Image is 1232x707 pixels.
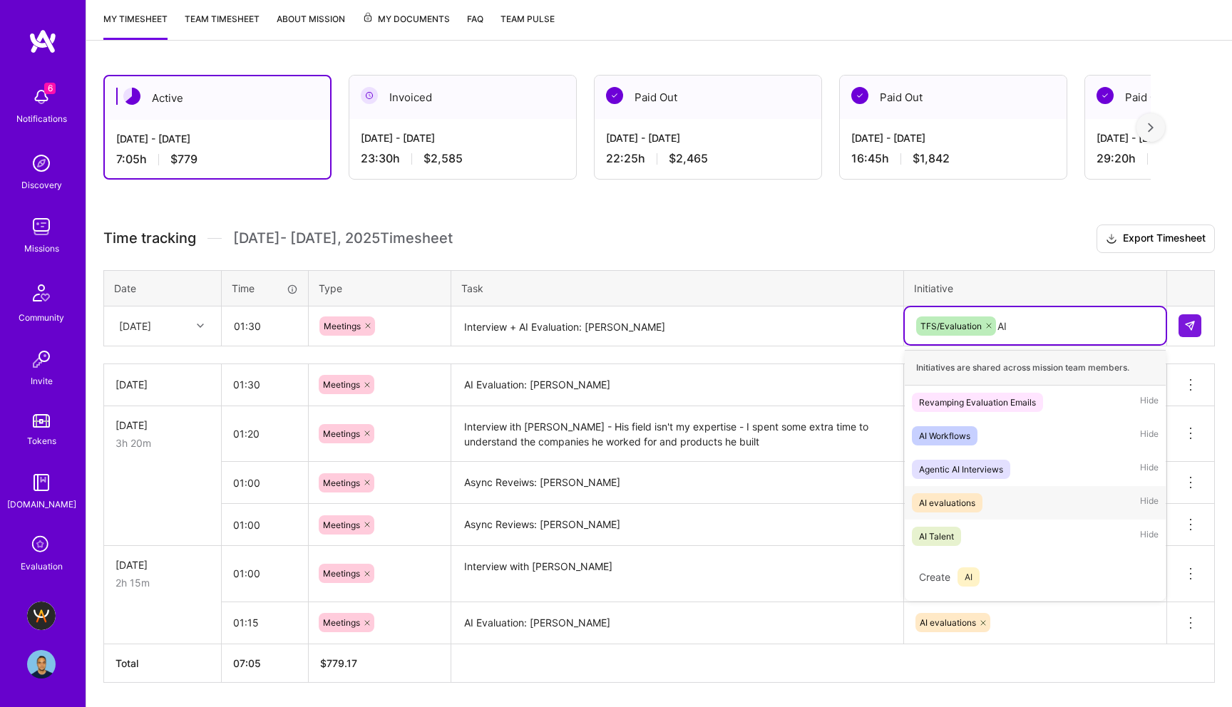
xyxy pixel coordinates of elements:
[958,567,980,587] span: AI
[116,131,319,146] div: [DATE] - [DATE]
[197,322,204,329] i: icon Chevron
[453,547,902,601] textarea: Interview with [PERSON_NAME]
[222,366,308,403] input: HH:MM
[115,435,210,450] div: 3h 20m
[919,395,1036,410] div: Revamping Evaluation Emails
[920,321,982,331] span: TFS/Evaluation
[115,575,210,590] div: 2h 15m
[27,433,56,448] div: Tokens
[27,345,56,373] img: Invite
[170,152,197,167] span: $779
[451,270,904,306] th: Task
[361,130,565,145] div: [DATE] - [DATE]
[453,308,902,346] textarea: Interview + AI Evaluation: [PERSON_NAME]
[28,532,55,559] i: icon SelectionTeam
[24,602,59,630] a: A.Team - Grow A.Team's Community & Demand
[1179,314,1203,337] div: null
[840,76,1067,119] div: Paid Out
[27,212,56,241] img: teamwork
[103,11,168,40] a: My timesheet
[349,76,576,119] div: Invoiced
[222,554,308,592] input: HH:MM
[116,152,319,167] div: 7:05 h
[1106,232,1117,247] i: icon Download
[1097,87,1114,104] img: Paid Out
[324,321,361,331] span: Meetings
[44,83,56,94] span: 6
[919,529,954,544] div: AI Talent
[467,11,483,40] a: FAQ
[323,379,360,390] span: Meetings
[27,468,56,497] img: guide book
[323,520,360,530] span: Meetings
[21,559,63,574] div: Evaluation
[323,428,360,439] span: Meetings
[27,650,56,678] img: User Avatar
[851,151,1055,166] div: 16:45 h
[105,76,330,120] div: Active
[115,418,210,433] div: [DATE]
[1140,460,1159,479] span: Hide
[320,657,357,669] span: $ 779.17
[27,83,56,111] img: bell
[920,617,976,628] span: AI evaluations
[309,270,451,306] th: Type
[361,151,565,166] div: 23:30 h
[21,177,62,192] div: Discovery
[119,319,151,334] div: [DATE]
[323,617,360,628] span: Meetings
[31,373,53,388] div: Invite
[423,151,463,166] span: $2,585
[669,151,708,166] span: $2,465
[362,11,450,40] a: My Documents
[1184,320,1196,331] img: Submit
[104,644,222,682] th: Total
[453,463,902,502] textarea: Async Reveiws: [PERSON_NAME]
[453,408,902,461] textarea: Interview ith [PERSON_NAME] - His field isn't my expertise - I spent some extra time to understan...
[606,151,810,166] div: 22:25 h
[222,604,308,641] input: HH:MM
[1140,493,1159,512] span: Hide
[24,241,59,256] div: Missions
[222,415,308,453] input: HH:MM
[104,270,222,306] th: Date
[453,366,902,405] textarea: AI Evaluation: [PERSON_NAME]
[222,644,309,682] th: 07:05
[232,281,298,296] div: Time
[851,130,1055,145] div: [DATE] - [DATE]
[1148,123,1154,133] img: right
[1097,225,1215,253] button: Export Timesheet
[27,602,56,630] img: A.Team - Grow A.Team's Community & Demand
[33,414,50,428] img: tokens
[500,11,555,40] a: Team Pulse
[123,88,140,105] img: Active
[185,11,260,40] a: Team timesheet
[606,130,810,145] div: [DATE] - [DATE]
[27,149,56,177] img: discovery
[362,11,450,27] span: My Documents
[24,650,59,678] a: User Avatar
[851,87,868,104] img: Paid Out
[29,29,57,54] img: logo
[233,229,453,247] span: [DATE] - [DATE] , 2025 Timesheet
[361,87,378,104] img: Invoiced
[914,281,1156,296] div: Initiative
[19,310,64,325] div: Community
[323,568,360,579] span: Meetings
[1140,393,1159,412] span: Hide
[222,506,308,544] input: HH:MM
[24,276,58,310] img: Community
[919,462,1003,477] div: Agentic AI Interviews
[905,350,1166,386] div: Initiatives are shared across mission team members.
[7,497,76,512] div: [DOMAIN_NAME]
[606,87,623,104] img: Paid Out
[16,111,67,126] div: Notifications
[912,560,1159,594] div: Create
[453,604,902,643] textarea: AI Evaluation: [PERSON_NAME]
[453,505,902,545] textarea: Async Reviews: [PERSON_NAME]
[222,464,308,502] input: HH:MM
[222,307,307,345] input: HH:MM
[115,557,210,572] div: [DATE]
[115,377,210,392] div: [DATE]
[277,11,345,40] a: About Mission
